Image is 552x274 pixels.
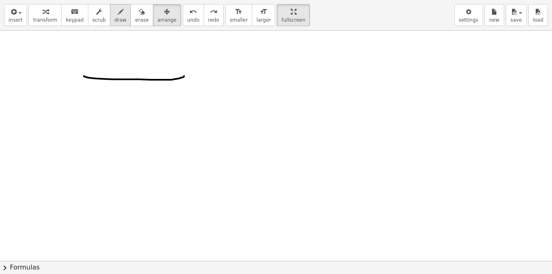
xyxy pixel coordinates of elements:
[29,4,62,26] button: transform
[130,4,153,26] button: erase
[528,4,548,26] button: load
[9,17,22,23] span: insert
[4,4,27,26] button: insert
[110,4,131,26] button: draw
[210,7,218,17] i: redo
[489,17,499,23] span: new
[153,4,181,26] button: arrange
[88,4,110,26] button: scrub
[189,7,197,17] i: undo
[114,17,127,23] span: draw
[252,4,275,26] button: format_sizelarger
[92,17,106,23] span: scrub
[66,17,84,23] span: keypad
[208,17,219,23] span: redo
[135,17,148,23] span: erase
[204,4,224,26] button: redoredo
[235,7,242,17] i: format_size
[187,17,200,23] span: undo
[510,17,522,23] span: save
[256,17,271,23] span: larger
[71,7,79,17] i: keyboard
[157,17,177,23] span: arrange
[454,4,483,26] button: settings
[281,17,305,23] span: fullscreen
[506,4,527,26] button: save
[277,4,310,26] button: fullscreen
[183,4,204,26] button: undoundo
[225,4,252,26] button: format_sizesmaller
[61,4,88,26] button: keyboardkeypad
[260,7,267,17] i: format_size
[533,17,543,23] span: load
[459,17,478,23] span: settings
[485,4,504,26] button: new
[33,17,57,23] span: transform
[230,17,248,23] span: smaller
